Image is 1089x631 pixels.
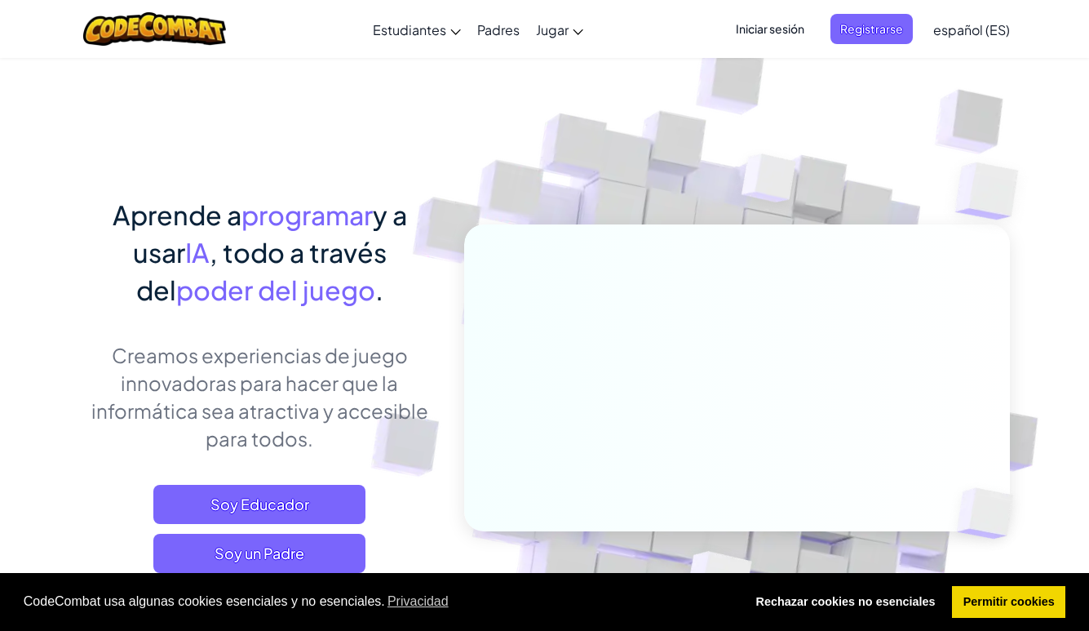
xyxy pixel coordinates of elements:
[373,21,446,38] span: Estudiantes
[375,273,383,306] span: .
[933,21,1010,38] span: español (ES)
[711,122,828,243] img: Overlap cubes
[536,21,569,38] span: Jugar
[923,122,1064,260] img: Overlap cubes
[365,7,469,51] a: Estudiantes
[241,198,373,231] span: programar
[24,589,732,614] span: CodeCombat usa algunas cookies esenciales y no esenciales.
[528,7,591,51] a: Jugar
[385,589,451,614] a: learn more about cookies
[929,454,1051,573] img: Overlap cubes
[136,236,387,306] span: , todo a través del
[153,534,365,573] a: Soy un Padre
[745,586,946,619] a: deny cookies
[185,236,210,269] span: IA
[952,586,1065,619] a: allow cookies
[176,273,375,306] span: poder del juego
[830,14,913,44] button: Registrarse
[113,198,241,231] span: Aprende a
[469,7,528,51] a: Padres
[726,14,814,44] button: Iniciar sesión
[83,12,226,46] img: CodeCombat logo
[80,341,440,452] p: Creamos experiencias de juego innovadoras para hacer que la informática sea atractiva y accesible...
[925,7,1018,51] a: español (ES)
[153,485,365,524] a: Soy Educador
